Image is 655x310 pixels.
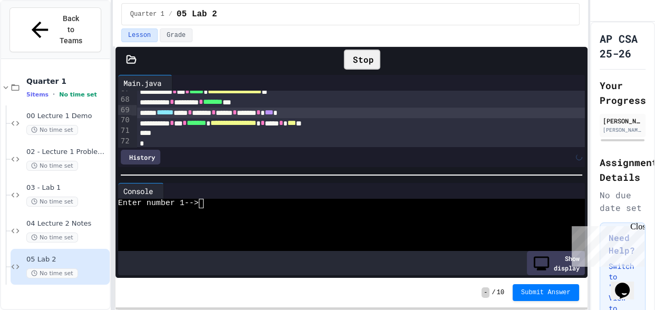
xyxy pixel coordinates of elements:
span: • [53,90,55,99]
span: No time set [26,268,78,278]
span: 05 Lab 2 [26,255,108,264]
span: No time set [59,91,97,98]
span: / [492,288,495,297]
button: Submit Answer [513,284,579,301]
div: Show display [527,251,585,275]
div: [PERSON_NAME] [603,116,642,125]
div: 69 [118,105,131,115]
span: 00 Lecture 1 Demo [26,112,108,121]
span: No time set [26,232,78,243]
span: Submit Answer [521,288,571,297]
div: No due date set [600,189,646,214]
div: Stop [344,50,380,70]
span: 10 [497,288,504,297]
span: No time set [26,161,78,171]
span: No time set [26,125,78,135]
span: 03 - Lab 1 [26,183,108,192]
span: - [481,287,489,298]
div: Main.java [118,75,172,91]
span: 5 items [26,91,49,98]
span: 04 Lecture 2 Notes [26,219,108,228]
div: Chat with us now!Close [4,4,73,67]
span: Back to Teams [59,13,83,46]
h2: Assignment Details [600,155,646,185]
h1: AP CSA 25-26 [600,31,646,61]
div: 73 [118,146,131,157]
button: Lesson [121,28,158,42]
div: 71 [118,125,131,136]
div: Main.java [118,77,167,89]
span: Enter number 1--> [118,199,199,208]
span: 05 Lab 2 [177,8,217,21]
div: History [121,150,160,164]
span: / [169,10,172,18]
span: 02 - Lecture 1 Problem 2 [26,148,108,157]
div: Console [118,183,164,199]
button: Grade [160,28,192,42]
div: 68 [118,94,131,105]
div: 72 [118,136,131,147]
h2: Your Progress [600,78,646,108]
div: Console [118,186,158,197]
iframe: chat widget [567,222,644,267]
span: Quarter 1 [130,10,165,18]
span: Quarter 1 [26,76,108,86]
span: No time set [26,197,78,207]
div: [PERSON_NAME][EMAIL_ADDRESS][PERSON_NAME][DOMAIN_NAME] [603,126,642,134]
div: 70 [118,115,131,125]
button: Back to Teams [9,7,101,52]
iframe: chat widget [611,268,644,299]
